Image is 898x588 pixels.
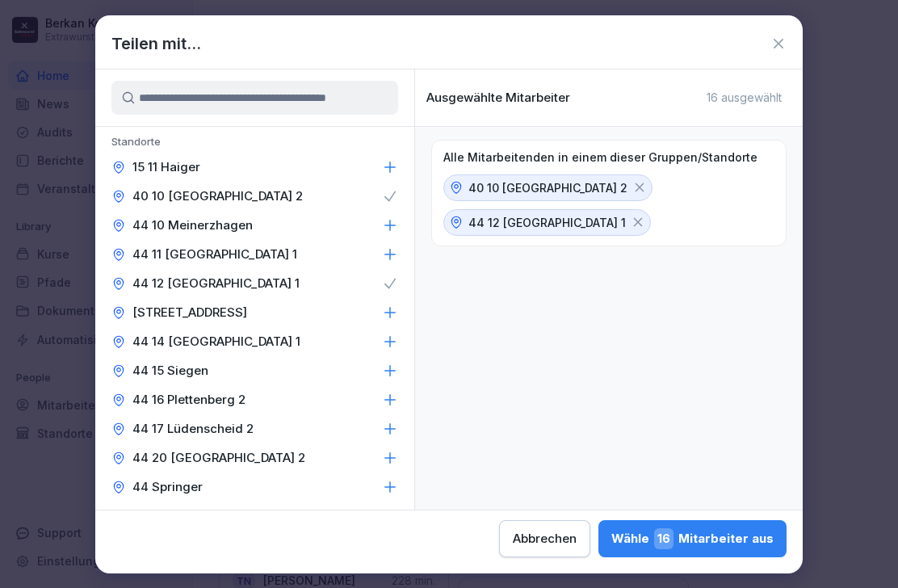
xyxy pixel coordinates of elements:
[654,528,673,549] span: 16
[132,304,247,321] p: [STREET_ADDRESS]
[111,31,201,56] h1: Teilen mit...
[611,528,774,549] div: Wähle Mitarbeiter aus
[132,275,300,292] p: 44 12 [GEOGRAPHIC_DATA] 1
[132,363,208,379] p: 44 15 Siegen
[443,150,757,165] p: Alle Mitarbeitenden in einem dieser Gruppen/Standorte
[468,214,626,231] p: 44 12 [GEOGRAPHIC_DATA] 1
[598,520,787,557] button: Wähle16Mitarbeiter aus
[95,135,414,153] p: Standorte
[468,179,627,196] p: 40 10 [GEOGRAPHIC_DATA] 2
[132,450,305,466] p: 44 20 [GEOGRAPHIC_DATA] 2
[499,520,590,557] button: Abbrechen
[426,90,570,105] p: Ausgewählte Mitarbeiter
[132,217,253,233] p: 44 10 Meinerzhagen
[132,246,297,262] p: 44 11 [GEOGRAPHIC_DATA] 1
[132,479,203,495] p: 44 Springer
[132,421,254,437] p: 44 17 Lüdenscheid 2
[132,392,245,408] p: 44 16 Plettenberg 2
[132,188,303,204] p: 40 10 [GEOGRAPHIC_DATA] 2
[132,159,200,175] p: 15 11 Haiger
[707,90,782,105] p: 16 ausgewählt
[513,530,577,548] div: Abbrechen
[132,334,300,350] p: 44 14 [GEOGRAPHIC_DATA] 1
